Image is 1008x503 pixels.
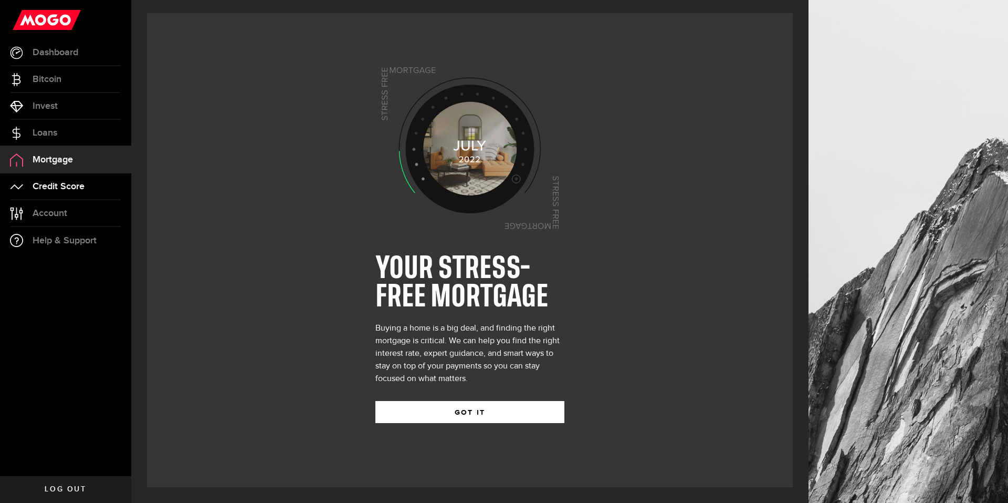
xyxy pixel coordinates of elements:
[375,322,564,385] div: Buying a home is a big deal, and finding the right mortgage is critical. We can help you find the...
[33,75,61,84] span: Bitcoin
[33,128,57,138] span: Loans
[33,236,97,245] span: Help & Support
[33,101,58,111] span: Invest
[375,401,564,423] button: GOT IT
[33,155,73,165] span: Mortgage
[33,182,85,191] span: Credit Score
[33,209,67,218] span: Account
[375,255,564,312] h1: YOUR STRESS-FREE MORTGAGE
[8,4,40,36] button: Open LiveChat chat widget
[33,48,78,57] span: Dashboard
[45,486,86,493] span: Log out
